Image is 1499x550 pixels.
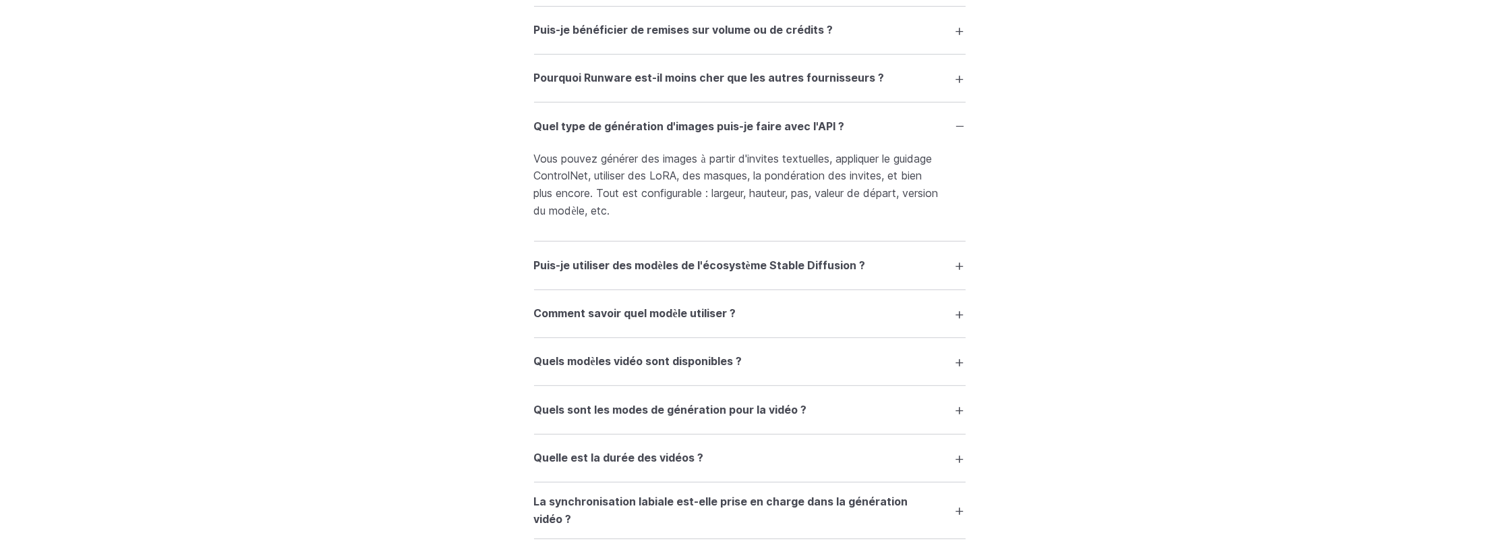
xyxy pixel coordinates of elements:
font: Comment savoir quel modèle utiliser ? [534,306,736,320]
summary: Comment savoir quel modèle utiliser ? [534,301,966,327]
summary: Puis-je utiliser des modèles de l'écosystème Stable Diffusion ? [534,252,966,278]
summary: Quels modèles vidéo sont disponibles ? [534,349,966,375]
summary: Quelle est la durée des vidéos ? [534,445,966,471]
font: Quels sont les modes de génération pour la vidéo ? [534,403,807,416]
summary: Quels sont les modes de génération pour la vidéo ? [534,397,966,422]
font: Quel type de génération d'images puis-je faire avec l'API ? [534,119,845,133]
font: Quels modèles vidéo sont disponibles ? [534,354,742,368]
summary: Quel type de génération d'images puis-je faire avec l'API ? [534,113,966,139]
font: Puis-je bénéficier de remises sur volume ou de crédits ? [534,23,833,36]
font: Quelle est la durée des vidéos ? [534,451,704,464]
font: Puis-je utiliser des modèles de l'écosystème Stable Diffusion ? [534,258,865,272]
summary: La synchronisation labiale est-elle prise en charge dans la génération vidéo ? [534,493,966,528]
font: Vous pouvez générer des images à partir d'invites textuelles, appliquer le guidage ControlNet, ut... [534,152,939,217]
summary: Pourquoi Runware est-il moins cher que les autres fournisseurs ? [534,65,966,91]
summary: Puis-je bénéficier de remises sur volume ou de crédits ? [534,18,966,43]
font: Pourquoi Runware est-il moins cher que les autres fournisseurs ? [534,71,885,84]
font: La synchronisation labiale est-elle prise en charge dans la génération vidéo ? [534,495,908,526]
